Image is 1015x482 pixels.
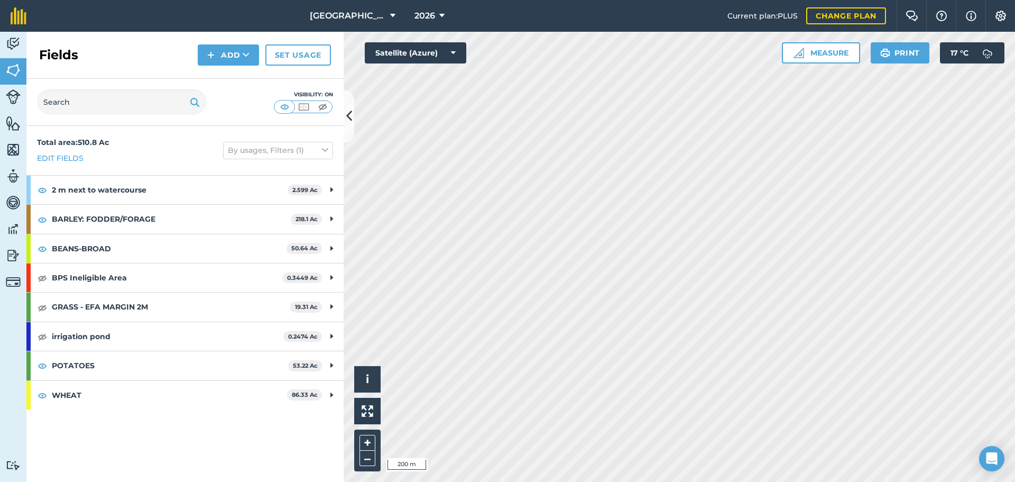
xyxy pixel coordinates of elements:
h2: Fields [39,47,78,63]
img: svg+xml;base64,PHN2ZyB4bWxucz0iaHR0cDovL3d3dy53My5vcmcvMjAwMC9zdmciIHdpZHRoPSIxOCIgaGVpZ2h0PSIyNC... [38,330,47,343]
img: svg+xml;base64,PHN2ZyB4bWxucz0iaHR0cDovL3d3dy53My5vcmcvMjAwMC9zdmciIHdpZHRoPSIxOCIgaGVpZ2h0PSIyNC... [38,389,47,402]
a: Set usage [265,44,331,66]
button: i [354,366,381,393]
button: Add [198,44,259,66]
span: 17 ° C [951,42,968,63]
img: svg+xml;base64,PHN2ZyB4bWxucz0iaHR0cDovL3d3dy53My5vcmcvMjAwMC9zdmciIHdpZHRoPSI1MCIgaGVpZ2h0PSI0MC... [316,102,329,112]
img: svg+xml;base64,PHN2ZyB4bWxucz0iaHR0cDovL3d3dy53My5vcmcvMjAwMC9zdmciIHdpZHRoPSIxOCIgaGVpZ2h0PSIyNC... [38,271,47,284]
strong: irrigation pond [52,322,283,351]
img: svg+xml;base64,PD94bWwgdmVyc2lvbj0iMS4wIiBlbmNvZGluZz0idXRmLTgiPz4KPCEtLSBHZW5lcmF0b3I6IEFkb2JlIE... [6,89,21,104]
div: GRASS - EFA MARGIN 2M19.31 Ac [26,293,344,321]
strong: GRASS - EFA MARGIN 2M [52,293,290,321]
div: BARLEY: FODDER/FORAGE218.1 Ac [26,205,344,233]
img: svg+xml;base64,PHN2ZyB4bWxucz0iaHR0cDovL3d3dy53My5vcmcvMjAwMC9zdmciIHdpZHRoPSIxOCIgaGVpZ2h0PSIyNC... [38,301,47,314]
strong: 0.3449 Ac [287,274,318,281]
img: svg+xml;base64,PD94bWwgdmVyc2lvbj0iMS4wIiBlbmNvZGluZz0idXRmLTgiPz4KPCEtLSBHZW5lcmF0b3I6IEFkb2JlIE... [6,248,21,263]
button: – [359,451,375,466]
img: svg+xml;base64,PHN2ZyB4bWxucz0iaHR0cDovL3d3dy53My5vcmcvMjAwMC9zdmciIHdpZHRoPSI1NiIgaGVpZ2h0PSI2MC... [6,115,21,131]
img: svg+xml;base64,PD94bWwgdmVyc2lvbj0iMS4wIiBlbmNvZGluZz0idXRmLTgiPz4KPCEtLSBHZW5lcmF0b3I6IEFkb2JlIE... [6,221,21,237]
div: irrigation pond0.2474 Ac [26,322,344,351]
strong: 86.33 Ac [292,391,318,398]
button: 17 °C [940,42,1004,63]
img: Four arrows, one pointing top left, one top right, one bottom right and the last bottom left [362,405,373,417]
img: Ruler icon [793,48,804,58]
strong: 50.64 Ac [291,244,318,252]
div: Open Intercom Messenger [979,446,1004,471]
span: 2026 [414,10,435,22]
div: BPS Ineligible Area0.3449 Ac [26,263,344,292]
a: Edit fields [37,152,84,164]
img: svg+xml;base64,PHN2ZyB4bWxucz0iaHR0cDovL3d3dy53My5vcmcvMjAwMC9zdmciIHdpZHRoPSIxOCIgaGVpZ2h0PSIyNC... [38,213,47,226]
img: svg+xml;base64,PHN2ZyB4bWxucz0iaHR0cDovL3d3dy53My5vcmcvMjAwMC9zdmciIHdpZHRoPSI1NiIgaGVpZ2h0PSI2MC... [6,142,21,158]
strong: BPS Ineligible Area [52,263,282,292]
strong: 2.599 Ac [292,186,318,194]
strong: POTATOES [52,351,288,380]
img: svg+xml;base64,PHN2ZyB4bWxucz0iaHR0cDovL3d3dy53My5vcmcvMjAwMC9zdmciIHdpZHRoPSI1MCIgaGVpZ2h0PSI0MC... [278,102,291,112]
a: Change plan [806,7,886,24]
strong: Total area : 510.8 Ac [37,138,109,147]
button: Satellite (Azure) [365,42,466,63]
img: svg+xml;base64,PHN2ZyB4bWxucz0iaHR0cDovL3d3dy53My5vcmcvMjAwMC9zdmciIHdpZHRoPSI1NiIgaGVpZ2h0PSI2MC... [6,62,21,78]
strong: 0.2474 Ac [288,333,318,340]
strong: BARLEY: FODDER/FORAGE [52,205,291,233]
img: svg+xml;base64,PD94bWwgdmVyc2lvbj0iMS4wIiBlbmNvZGluZz0idXRmLTgiPz4KPCEtLSBHZW5lcmF0b3I6IEFkb2JlIE... [6,275,21,289]
img: svg+xml;base64,PHN2ZyB4bWxucz0iaHR0cDovL3d3dy53My5vcmcvMjAwMC9zdmciIHdpZHRoPSIxOSIgaGVpZ2h0PSIyNC... [880,47,890,59]
strong: WHEAT [52,381,287,410]
img: svg+xml;base64,PHN2ZyB4bWxucz0iaHR0cDovL3d3dy53My5vcmcvMjAwMC9zdmciIHdpZHRoPSIxNCIgaGVpZ2h0PSIyNC... [207,49,215,61]
img: svg+xml;base64,PHN2ZyB4bWxucz0iaHR0cDovL3d3dy53My5vcmcvMjAwMC9zdmciIHdpZHRoPSIxOCIgaGVpZ2h0PSIyNC... [38,242,47,255]
img: svg+xml;base64,PD94bWwgdmVyc2lvbj0iMS4wIiBlbmNvZGluZz0idXRmLTgiPz4KPCEtLSBHZW5lcmF0b3I6IEFkb2JlIE... [6,168,21,184]
strong: BEANS-BROAD [52,234,287,263]
img: svg+xml;base64,PHN2ZyB4bWxucz0iaHR0cDovL3d3dy53My5vcmcvMjAwMC9zdmciIHdpZHRoPSIxOCIgaGVpZ2h0PSIyNC... [38,184,47,196]
button: Measure [782,42,860,63]
strong: 53.22 Ac [293,362,318,369]
img: fieldmargin Logo [11,7,26,24]
img: A question mark icon [935,11,948,21]
button: Print [871,42,930,63]
div: Visibility: On [274,90,333,99]
input: Search [37,89,206,115]
img: svg+xml;base64,PHN2ZyB4bWxucz0iaHR0cDovL3d3dy53My5vcmcvMjAwMC9zdmciIHdpZHRoPSIxOCIgaGVpZ2h0PSIyNC... [38,359,47,372]
img: A cog icon [994,11,1007,21]
img: svg+xml;base64,PHN2ZyB4bWxucz0iaHR0cDovL3d3dy53My5vcmcvMjAwMC9zdmciIHdpZHRoPSIxNyIgaGVpZ2h0PSIxNy... [966,10,976,22]
span: [GEOGRAPHIC_DATA] [310,10,386,22]
span: i [366,372,369,386]
div: BEANS-BROAD50.64 Ac [26,234,344,263]
div: 2 m next to watercourse2.599 Ac [26,176,344,204]
strong: 218.1 Ac [296,215,318,223]
img: svg+xml;base64,PD94bWwgdmVyc2lvbj0iMS4wIiBlbmNvZGluZz0idXRmLTgiPz4KPCEtLSBHZW5lcmF0b3I6IEFkb2JlIE... [977,42,998,63]
div: POTATOES53.22 Ac [26,351,344,380]
strong: 19.31 Ac [295,303,318,311]
img: svg+xml;base64,PHN2ZyB4bWxucz0iaHR0cDovL3d3dy53My5vcmcvMjAwMC9zdmciIHdpZHRoPSIxOSIgaGVpZ2h0PSIyNC... [190,96,200,108]
strong: 2 m next to watercourse [52,176,288,204]
img: svg+xml;base64,PD94bWwgdmVyc2lvbj0iMS4wIiBlbmNvZGluZz0idXRmLTgiPz4KPCEtLSBHZW5lcmF0b3I6IEFkb2JlIE... [6,460,21,470]
img: svg+xml;base64,PD94bWwgdmVyc2lvbj0iMS4wIiBlbmNvZGluZz0idXRmLTgiPz4KPCEtLSBHZW5lcmF0b3I6IEFkb2JlIE... [6,195,21,211]
img: svg+xml;base64,PHN2ZyB4bWxucz0iaHR0cDovL3d3dy53My5vcmcvMjAwMC9zdmciIHdpZHRoPSI1MCIgaGVpZ2h0PSI0MC... [297,102,310,112]
span: Current plan : PLUS [727,10,798,22]
div: WHEAT86.33 Ac [26,381,344,410]
img: svg+xml;base64,PD94bWwgdmVyc2lvbj0iMS4wIiBlbmNvZGluZz0idXRmLTgiPz4KPCEtLSBHZW5lcmF0b3I6IEFkb2JlIE... [6,36,21,52]
button: By usages, Filters (1) [223,142,333,159]
img: Two speech bubbles overlapping with the left bubble in the forefront [906,11,918,21]
button: + [359,435,375,451]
